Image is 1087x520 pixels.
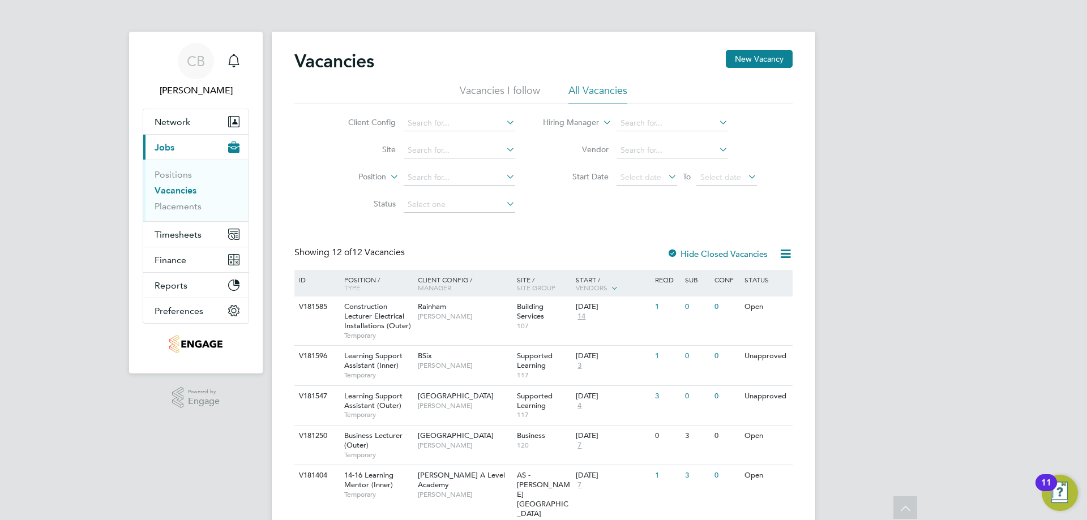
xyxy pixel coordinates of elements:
span: Reports [155,280,187,291]
span: Business Lecturer (Outer) [344,431,403,450]
label: Hiring Manager [534,117,599,128]
span: [GEOGRAPHIC_DATA] [418,391,494,401]
span: Business [517,431,545,440]
a: CB[PERSON_NAME] [143,43,249,97]
span: Select date [700,172,741,182]
button: Open Resource Center, 11 new notifications [1042,475,1078,511]
div: [DATE] [576,392,649,401]
div: Conf [712,270,741,289]
span: [GEOGRAPHIC_DATA] [418,431,494,440]
span: Building Services [517,302,544,321]
a: Go to home page [143,335,249,353]
span: [PERSON_NAME] [418,401,511,410]
div: Unapproved [742,346,791,367]
span: 7 [576,441,583,450]
div: 3 [682,465,712,486]
div: Reqd [652,270,682,289]
div: Client Config / [415,270,514,297]
span: 14 [576,312,587,321]
span: 117 [517,410,571,419]
div: 0 [712,465,741,486]
span: Vendors [576,283,607,292]
div: 0 [712,346,741,367]
label: Hide Closed Vacancies [667,248,768,259]
div: [DATE] [576,302,649,312]
span: BSix [418,351,432,360]
div: 1 [652,296,682,317]
div: [DATE] [576,351,649,361]
div: 0 [652,426,682,446]
span: Temporary [344,371,412,380]
span: Powered by [188,387,220,397]
input: Search for... [404,115,515,131]
div: [DATE] [576,471,649,480]
div: 3 [652,386,682,407]
span: Construction Lecturer Electrical Installations (Outer) [344,302,411,330]
span: 12 Vacancies [332,247,405,258]
a: Vacancies [155,185,196,196]
span: 117 [517,371,571,380]
button: New Vacancy [726,50,793,68]
span: Engage [188,397,220,406]
span: Cameron Bishop [143,84,249,97]
span: [PERSON_NAME] [418,490,511,499]
span: 3 [576,361,583,371]
div: Open [742,465,791,486]
label: Start Date [543,171,609,182]
span: 14-16 Learning Mentor (Inner) [344,470,393,489]
div: Jobs [143,160,249,221]
div: [DATE] [576,431,649,441]
div: Open [742,426,791,446]
span: AS - [PERSON_NAME][GEOGRAPHIC_DATA] [517,470,570,518]
span: Temporary [344,450,412,459]
label: Site [331,144,396,154]
span: CB [187,54,205,68]
span: [PERSON_NAME] A Level Academy [418,470,505,489]
span: Type [344,283,360,292]
li: Vacancies I follow [460,84,540,104]
button: Finance [143,247,249,272]
input: Search for... [617,115,728,131]
a: Powered byEngage [172,387,220,409]
span: Supported Learning [517,391,553,410]
input: Search for... [617,143,728,158]
label: Vendor [543,144,609,154]
button: Network [143,109,249,134]
li: All Vacancies [568,84,627,104]
span: Jobs [155,142,174,153]
div: Position / [336,270,415,297]
span: To [679,169,694,184]
span: Network [155,117,190,127]
a: Placements [155,201,202,212]
div: Showing [294,247,407,259]
span: [PERSON_NAME] [418,441,511,450]
span: Learning Support Assistant (Inner) [344,351,403,370]
input: Search for... [404,170,515,186]
span: Temporary [344,490,412,499]
span: Preferences [155,306,203,316]
span: Rainham [418,302,446,311]
span: 7 [576,480,583,490]
span: 12 of [332,247,352,258]
input: Select one [404,197,515,213]
span: Learning Support Assistant (Outer) [344,391,403,410]
button: Preferences [143,298,249,323]
div: V181547 [296,386,336,407]
span: Finance [155,255,186,265]
div: 0 [682,296,712,317]
span: Site Group [517,283,555,292]
label: Status [331,199,396,209]
img: jambo-logo-retina.png [169,335,222,353]
div: 0 [712,426,741,446]
button: Timesheets [143,222,249,247]
span: Temporary [344,331,412,340]
span: 120 [517,441,571,450]
div: Start / [573,270,652,298]
div: V181404 [296,465,336,486]
div: V181585 [296,296,336,317]
div: 11 [1041,483,1051,497]
div: 0 [712,296,741,317]
span: Manager [418,283,451,292]
div: V181596 [296,346,336,367]
span: [PERSON_NAME] [418,361,511,370]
